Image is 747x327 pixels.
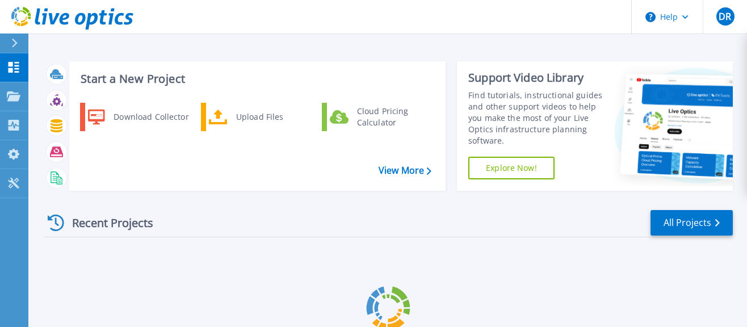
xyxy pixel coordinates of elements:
h3: Start a New Project [81,73,431,85]
a: All Projects [651,210,733,236]
div: Download Collector [108,106,194,128]
div: Recent Projects [44,209,169,237]
div: Support Video Library [468,70,605,85]
span: DR [719,12,731,21]
div: Cloud Pricing Calculator [351,106,435,128]
div: Upload Files [230,106,314,128]
a: Cloud Pricing Calculator [322,103,438,131]
div: Find tutorials, instructional guides and other support videos to help you make the most of your L... [468,90,605,146]
a: Upload Files [201,103,317,131]
a: Download Collector [80,103,196,131]
a: View More [379,165,431,176]
a: Explore Now! [468,157,555,179]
